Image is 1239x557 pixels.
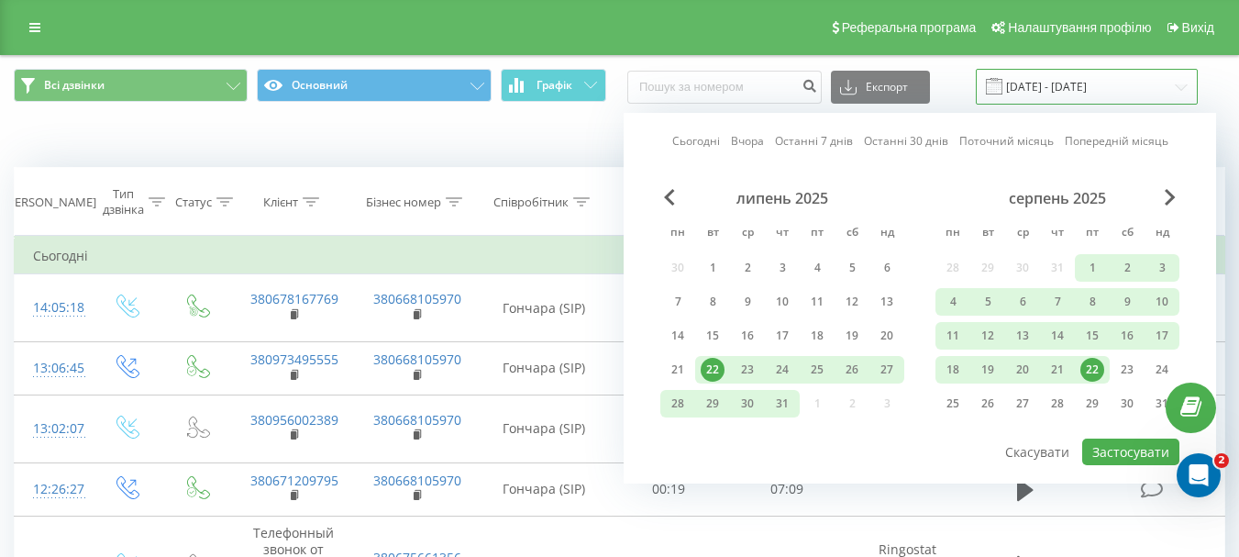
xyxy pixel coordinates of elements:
div: пт 11 лип 2025 р. [800,288,835,316]
div: нд 24 серп 2025 р. [1145,356,1179,384]
div: сб 23 серп 2025 р. [1110,356,1145,384]
div: 29 [1080,392,1104,416]
div: 27 [1011,392,1034,416]
button: Експорт [831,71,930,104]
div: липень 2025 [660,189,904,207]
div: нд 13 лип 2025 р. [869,288,904,316]
div: чт 10 лип 2025 р. [765,288,800,316]
abbr: понеділок [939,220,967,248]
div: сб 19 лип 2025 р. [835,322,869,350]
div: 1 [701,256,725,280]
div: чт 21 серп 2025 р. [1040,356,1075,384]
iframe: Intercom live chat [1177,453,1221,497]
div: [PERSON_NAME] [4,195,96,210]
div: нд 17 серп 2025 р. [1145,322,1179,350]
abbr: четвер [1044,220,1071,248]
td: Гончара (SIP) [478,274,610,342]
div: 2 [1115,256,1139,280]
a: Попередній місяць [1065,132,1168,150]
td: Гончара (SIP) [478,341,610,395]
div: чт 14 серп 2025 р. [1040,322,1075,350]
div: 8 [1080,290,1104,314]
div: Клієнт [263,195,298,210]
div: 6 [1011,290,1034,314]
div: 15 [701,324,725,348]
div: чт 31 лип 2025 р. [765,390,800,418]
div: 2 [736,256,759,280]
button: Всі дзвінки [14,69,248,102]
div: пн 11 серп 2025 р. [935,322,970,350]
div: ср 20 серп 2025 р. [1005,356,1040,384]
div: ср 23 лип 2025 р. [730,356,765,384]
div: 20 [1011,358,1034,382]
div: пн 14 лип 2025 р. [660,322,695,350]
a: 380973495555 [250,351,338,368]
div: 21 [1045,358,1069,382]
div: ср 2 лип 2025 р. [730,254,765,282]
button: Графік [501,69,606,102]
div: 16 [1115,324,1139,348]
span: Графік [537,79,572,92]
div: 17 [1150,324,1174,348]
abbr: субота [838,220,866,248]
div: 26 [976,392,1000,416]
div: пн 7 лип 2025 р. [660,288,695,316]
div: 3 [770,256,794,280]
div: вт 8 лип 2025 р. [695,288,730,316]
div: чт 3 лип 2025 р. [765,254,800,282]
div: пт 18 лип 2025 р. [800,322,835,350]
div: 25 [805,358,829,382]
div: нд 10 серп 2025 р. [1145,288,1179,316]
td: Гончара (SIP) [478,395,610,463]
a: Вчора [731,132,764,150]
div: 4 [805,256,829,280]
span: Всі дзвінки [44,78,105,93]
div: нд 3 серп 2025 р. [1145,254,1179,282]
span: Next Month [1165,189,1176,206]
div: Статус [175,195,212,210]
div: пт 8 серп 2025 р. [1075,288,1110,316]
div: 3 [1150,256,1174,280]
div: вт 19 серп 2025 р. [970,356,1005,384]
div: 13 [875,290,899,314]
div: 1 [1080,256,1104,280]
div: Тип дзвінка [103,186,144,217]
div: 24 [1150,358,1174,382]
div: 18 [805,324,829,348]
div: 12 [840,290,864,314]
td: 00:10 [610,341,728,395]
div: пт 15 серп 2025 р. [1075,322,1110,350]
div: ср 13 серп 2025 р. [1005,322,1040,350]
span: Previous Month [664,189,675,206]
div: ср 9 лип 2025 р. [730,288,765,316]
div: пт 22 серп 2025 р. [1075,356,1110,384]
div: 14 [1045,324,1069,348]
a: 380678167769 [250,290,338,307]
a: 380956002389 [250,411,338,429]
button: Скасувати [995,439,1079,465]
div: чт 17 лип 2025 р. [765,322,800,350]
div: 17 [770,324,794,348]
div: 9 [1115,290,1139,314]
div: 22 [701,358,725,382]
a: 380671209795 [250,472,338,489]
div: вт 1 лип 2025 р. [695,254,730,282]
div: 23 [736,358,759,382]
div: сб 26 лип 2025 р. [835,356,869,384]
abbr: середа [734,220,761,248]
div: 18 [941,358,965,382]
div: сб 16 серп 2025 р. [1110,322,1145,350]
a: Сьогодні [672,132,720,150]
div: 15 [1080,324,1104,348]
div: 31 [770,392,794,416]
div: 30 [736,392,759,416]
div: 12 [976,324,1000,348]
td: 00:09 [610,274,728,342]
div: 23 [1115,358,1139,382]
div: чт 24 лип 2025 р. [765,356,800,384]
a: Останні 7 днів [775,132,853,150]
div: сб 5 лип 2025 р. [835,254,869,282]
div: 29 [701,392,725,416]
div: 21 [666,358,690,382]
div: вт 22 лип 2025 р. [695,356,730,384]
